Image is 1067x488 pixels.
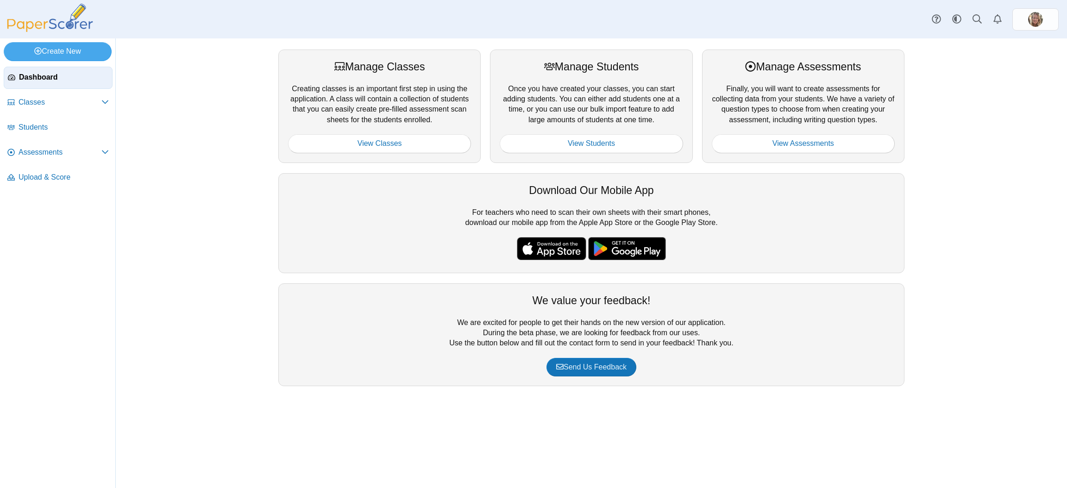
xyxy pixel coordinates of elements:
[500,134,683,153] a: View Students
[19,72,108,82] span: Dashboard
[546,358,636,376] a: Send Us Feedback
[278,173,904,273] div: For teachers who need to scan their own sheets with their smart phones, download our mobile app f...
[4,167,113,189] a: Upload & Score
[278,50,481,163] div: Creating classes is an important first step in using the application. A class will contain a coll...
[490,50,692,163] div: Once you have created your classes, you can start adding students. You can either add students on...
[500,59,683,74] div: Manage Students
[4,142,113,164] a: Assessments
[517,237,586,260] img: apple-store-badge.svg
[1012,8,1059,31] a: ps.HiLHSjYu6LUjlmKa
[288,293,895,308] div: We value your feedback!
[19,97,101,107] span: Classes
[19,122,109,132] span: Students
[288,59,471,74] div: Manage Classes
[712,134,895,153] a: View Assessments
[4,92,113,114] a: Classes
[4,67,113,89] a: Dashboard
[288,134,471,153] a: View Classes
[288,183,895,198] div: Download Our Mobile App
[4,4,96,32] img: PaperScorer
[4,117,113,139] a: Students
[1028,12,1043,27] span: Kristalyn Salters-Pedneault
[4,42,112,61] a: Create New
[588,237,666,260] img: google-play-badge.png
[4,25,96,33] a: PaperScorer
[278,283,904,386] div: We are excited for people to get their hands on the new version of our application. During the be...
[712,59,895,74] div: Manage Assessments
[19,147,101,157] span: Assessments
[556,363,627,371] span: Send Us Feedback
[1028,12,1043,27] img: ps.HiLHSjYu6LUjlmKa
[19,172,109,182] span: Upload & Score
[702,50,904,163] div: Finally, you will want to create assessments for collecting data from your students. We have a va...
[987,9,1008,30] a: Alerts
